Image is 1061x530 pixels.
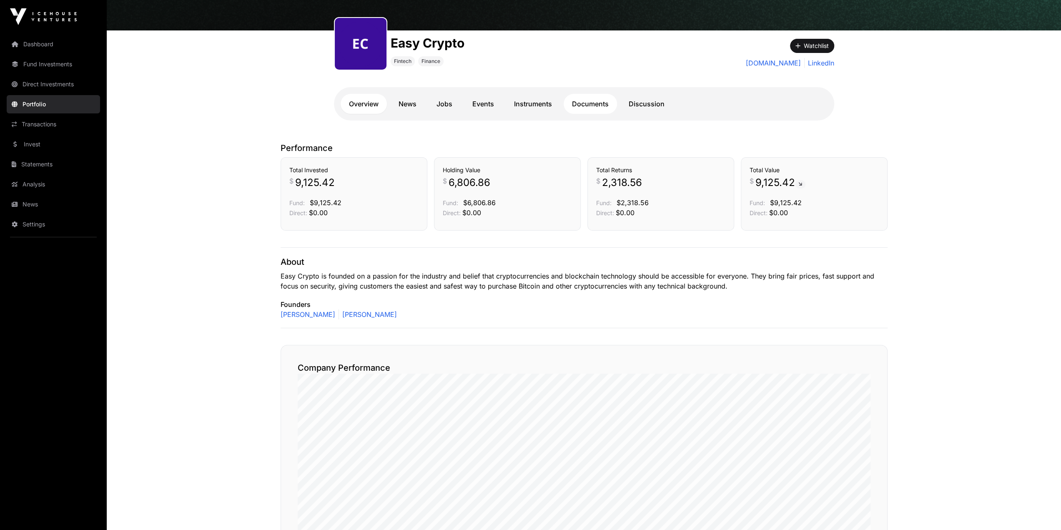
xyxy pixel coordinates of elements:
[755,176,805,189] span: 9,125.42
[616,208,635,217] span: $0.00
[309,208,328,217] span: $0.00
[281,271,888,291] p: Easy Crypto is founded on a passion for the industry and belief that cryptocurrencies and blockch...
[750,176,754,186] span: $
[750,199,765,206] span: Fund:
[7,135,100,153] a: Invest
[7,215,100,234] a: Settings
[596,176,600,186] span: $
[443,166,572,174] h3: Holding Value
[289,199,305,206] span: Fund:
[443,209,461,216] span: Direct:
[391,35,464,50] h1: Easy Crypto
[428,94,461,114] a: Jobs
[7,195,100,214] a: News
[338,21,383,66] img: easy-crypto302.png
[7,175,100,193] a: Analysis
[620,94,673,114] a: Discussion
[7,55,100,73] a: Fund Investments
[596,199,612,206] span: Fund:
[7,35,100,53] a: Dashboard
[746,58,801,68] a: [DOMAIN_NAME]
[7,155,100,173] a: Statements
[790,39,834,53] button: Watchlist
[394,58,411,65] span: Fintech
[7,115,100,133] a: Transactions
[281,256,888,268] p: About
[1019,490,1061,530] iframe: Chat Widget
[295,176,335,189] span: 9,125.42
[750,166,879,174] h3: Total Value
[506,94,560,114] a: Instruments
[298,362,870,374] h2: Company Performance
[617,198,649,207] span: $2,318.56
[602,176,642,189] span: 2,318.56
[390,94,425,114] a: News
[289,209,307,216] span: Direct:
[281,309,335,319] a: [PERSON_NAME]
[310,198,341,207] span: $9,125.42
[289,166,419,174] h3: Total Invested
[464,94,502,114] a: Events
[770,198,802,207] span: $9,125.42
[10,8,77,25] img: Icehouse Ventures Logo
[750,209,768,216] span: Direct:
[281,142,888,154] p: Performance
[7,75,100,93] a: Direct Investments
[7,95,100,113] a: Portfolio
[341,94,387,114] a: Overview
[281,299,888,309] p: Founders
[443,199,458,206] span: Fund:
[596,166,725,174] h3: Total Returns
[341,94,828,114] nav: Tabs
[421,58,440,65] span: Finance
[564,94,617,114] a: Documents
[804,58,834,68] a: LinkedIn
[462,208,481,217] span: $0.00
[443,176,447,186] span: $
[449,176,490,189] span: 6,806.86
[769,208,788,217] span: $0.00
[463,198,496,207] span: $6,806.86
[596,209,614,216] span: Direct:
[289,176,293,186] span: $
[339,309,397,319] a: [PERSON_NAME]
